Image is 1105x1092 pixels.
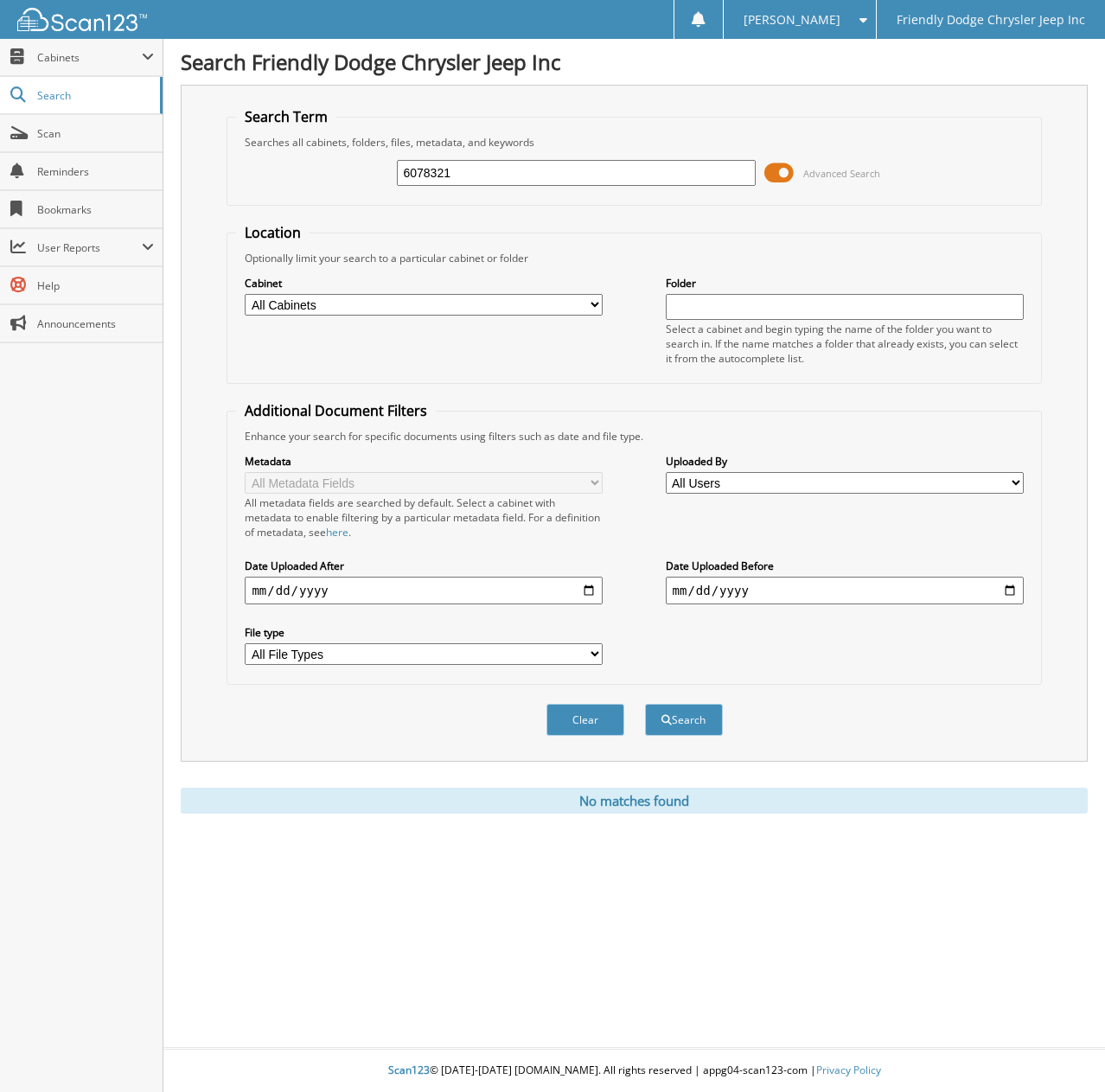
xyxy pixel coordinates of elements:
[236,135,1032,150] div: Searches all cabinets, folders, files, metadata, and keywords
[236,401,436,420] legend: Additional Document Filters
[37,126,154,141] span: Scan
[666,322,1024,366] div: Select a cabinet and begin typing the name of the folder you want to search in. If the name match...
[897,15,1085,25] span: Friendly Dodge Chrysler Jeep Inc
[245,454,603,469] label: Metadata
[37,202,154,217] span: Bookmarks
[37,50,142,65] span: Cabinets
[236,429,1032,444] div: Enhance your search for specific documents using filters such as date and file type.
[236,223,310,242] legend: Location
[181,788,1088,814] div: No matches found
[181,48,1088,76] h1: Search Friendly Dodge Chrysler Jeep Inc
[666,454,1024,469] label: Uploaded By
[37,278,154,293] span: Help
[245,577,603,604] input: start
[236,107,336,126] legend: Search Term
[744,15,840,25] span: [PERSON_NAME]
[666,559,1024,573] label: Date Uploaded Before
[645,704,723,736] button: Search
[326,525,348,540] a: here
[37,240,142,255] span: User Reports
[37,164,154,179] span: Reminders
[546,704,624,736] button: Clear
[236,251,1032,265] div: Optionally limit your search to a particular cabinet or folder
[37,88,151,103] span: Search
[388,1063,430,1077] span: Scan123
[666,276,1024,291] label: Folder
[803,167,880,180] span: Advanced Search
[17,8,147,31] img: scan123-logo-white.svg
[37,316,154,331] span: Announcements
[245,495,603,540] div: All metadata fields are searched by default. Select a cabinet with metadata to enable filtering b...
[816,1063,881,1077] a: Privacy Policy
[245,625,603,640] label: File type
[245,276,603,291] label: Cabinet
[245,559,603,573] label: Date Uploaded After
[163,1050,1105,1092] div: © [DATE]-[DATE] [DOMAIN_NAME]. All rights reserved | appg04-scan123-com |
[666,577,1024,604] input: end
